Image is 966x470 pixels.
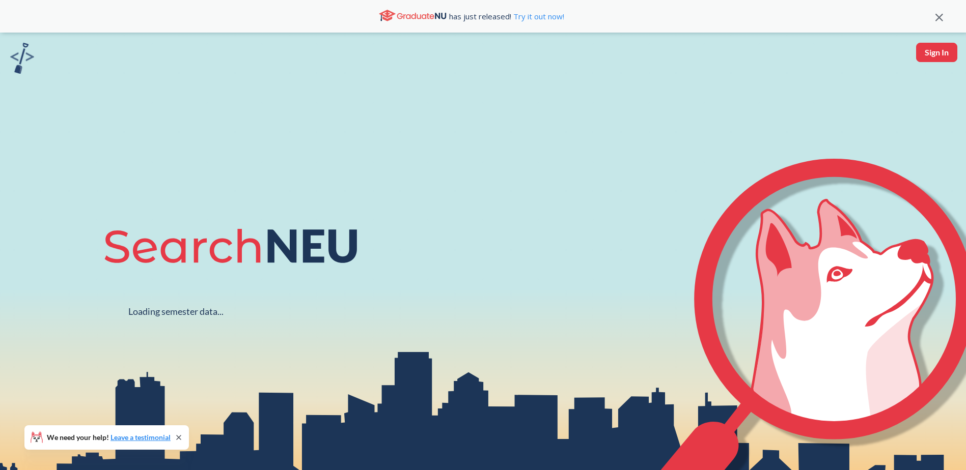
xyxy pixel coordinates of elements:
a: Try it out now! [511,11,564,21]
span: has just released! [449,11,564,22]
img: sandbox logo [10,43,34,74]
button: Sign In [916,43,957,62]
a: sandbox logo [10,43,34,77]
a: Leave a testimonial [111,433,171,442]
div: Loading semester data... [128,306,224,317]
span: We need your help! [47,434,171,441]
